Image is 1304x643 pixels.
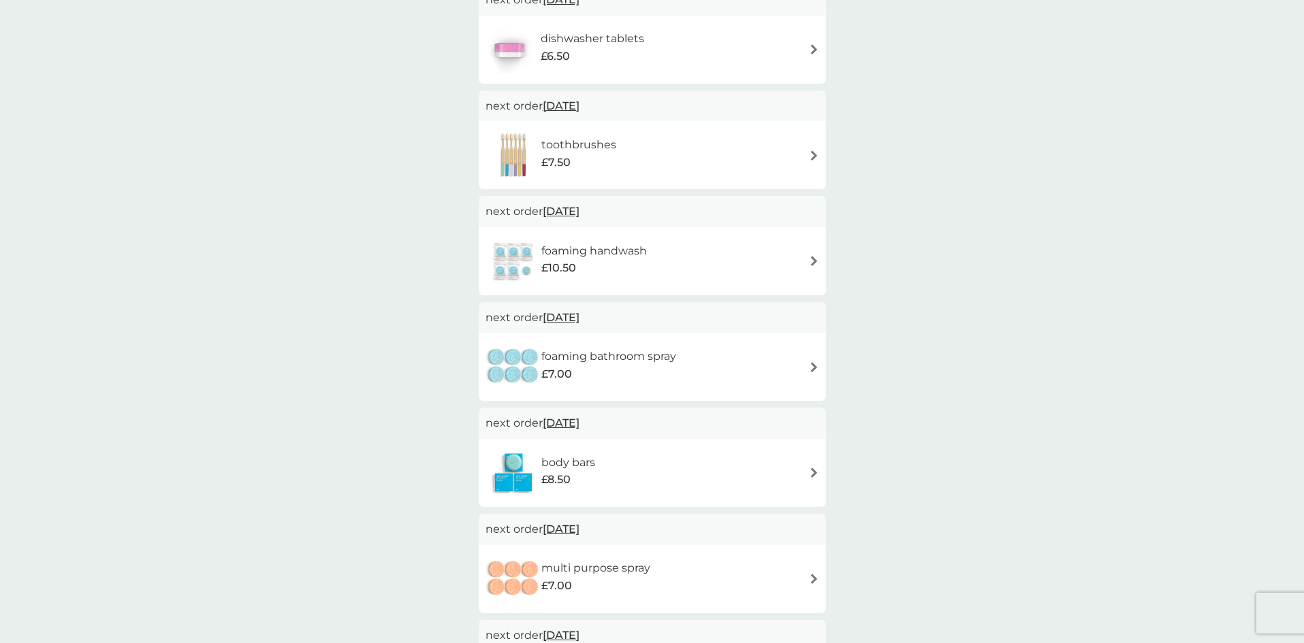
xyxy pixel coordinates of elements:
img: body bars [486,449,541,497]
h6: toothbrushes [541,136,616,154]
h6: foaming handwash [541,242,647,260]
img: foaming bathroom spray [486,343,541,391]
img: arrow right [809,256,819,266]
img: arrow right [809,467,819,478]
span: [DATE] [543,516,579,542]
h6: body bars [541,454,595,472]
h6: foaming bathroom spray [541,348,676,365]
p: next order [486,414,819,432]
img: multi purpose spray [486,555,541,603]
h6: multi purpose spray [541,559,650,577]
img: foaming handwash [486,237,541,285]
img: arrow right [809,362,819,372]
img: arrow right [809,574,819,584]
img: dishwasher tablets [486,26,533,73]
h6: dishwasher tablets [541,30,644,48]
p: next order [486,203,819,220]
span: [DATE] [543,93,579,119]
p: next order [486,97,819,115]
img: arrow right [809,150,819,161]
span: £10.50 [541,259,576,277]
p: next order [486,521,819,538]
span: £6.50 [541,48,570,65]
img: arrow right [809,44,819,54]
img: toothbrushes [486,131,541,179]
span: [DATE] [543,304,579,331]
span: £7.00 [541,577,572,595]
span: [DATE] [543,198,579,225]
span: £7.00 [541,365,572,383]
span: [DATE] [543,410,579,436]
span: £8.50 [541,471,571,489]
p: next order [486,309,819,327]
span: £7.50 [541,154,571,171]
